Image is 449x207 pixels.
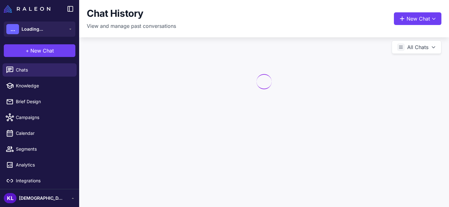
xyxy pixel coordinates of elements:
[394,12,441,25] button: New Chat
[16,114,72,121] span: Campaigns
[30,47,54,54] span: New Chat
[4,22,75,37] button: ...Loading...
[16,161,72,168] span: Analytics
[26,47,29,54] span: +
[3,127,77,140] a: Calendar
[3,63,77,77] a: Chats
[4,5,50,13] img: Raleon Logo
[16,130,72,137] span: Calendar
[3,158,77,172] a: Analytics
[19,195,63,202] span: [DEMOGRAPHIC_DATA][PERSON_NAME]
[16,98,72,105] span: Brief Design
[4,5,53,13] a: Raleon Logo
[6,24,19,34] div: ...
[16,66,72,73] span: Chats
[3,79,77,92] a: Knowledge
[87,8,143,20] h1: Chat History
[87,22,176,30] p: View and manage past conversations
[4,44,75,57] button: +New Chat
[392,41,441,54] button: All Chats
[22,26,43,33] span: Loading...
[16,82,72,89] span: Knowledge
[3,111,77,124] a: Campaigns
[16,177,72,184] span: Integrations
[3,174,77,187] a: Integrations
[3,142,77,156] a: Segments
[3,95,77,108] a: Brief Design
[16,146,72,153] span: Segments
[4,193,16,203] div: KL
